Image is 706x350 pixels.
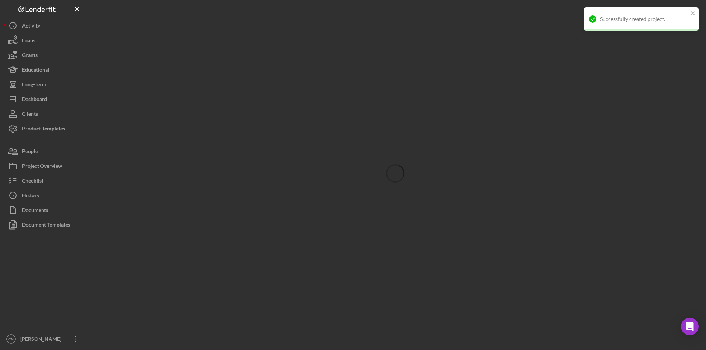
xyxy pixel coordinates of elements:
button: Dashboard [4,92,85,107]
button: Grants [4,48,85,62]
button: People [4,144,85,159]
button: CN[PERSON_NAME] [4,332,85,346]
div: People [22,144,38,160]
button: Documents [4,203,85,217]
button: Educational [4,62,85,77]
div: Grants [22,48,38,64]
div: Product Templates [22,121,65,138]
div: Checklist [22,173,43,190]
div: Clients [22,107,38,123]
button: Loans [4,33,85,48]
div: [PERSON_NAME] [18,332,66,348]
div: Activity [22,18,40,35]
div: Project Overview [22,159,62,175]
button: Activity [4,18,85,33]
div: Documents [22,203,48,219]
div: Dashboard [22,92,47,108]
div: Successfully created project. [600,16,688,22]
button: Checklist [4,173,85,188]
div: Educational [22,62,49,79]
div: Long-Term [22,77,46,94]
button: Long-Term [4,77,85,92]
text: CN [8,337,14,341]
button: Project Overview [4,159,85,173]
div: Document Templates [22,217,70,234]
div: Loans [22,33,35,50]
button: Product Templates [4,121,85,136]
div: Open Intercom Messenger [681,318,699,335]
button: History [4,188,85,203]
button: Document Templates [4,217,85,232]
button: Clients [4,107,85,121]
div: History [22,188,39,205]
button: close [691,10,696,17]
